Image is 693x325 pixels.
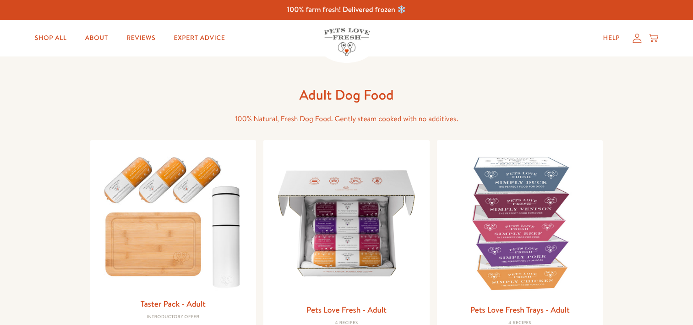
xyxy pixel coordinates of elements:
[200,86,493,104] h1: Adult Dog Food
[235,114,458,124] span: 100% Natural, Fresh Dog Food. Gently steam cooked with no additives.
[166,29,232,47] a: Expert Advice
[78,29,115,47] a: About
[324,28,370,56] img: Pets Love Fresh
[98,314,249,320] div: Introductory Offer
[470,304,570,315] a: Pets Love Fresh Trays - Adult
[98,147,249,293] img: Taster Pack - Adult
[306,304,387,315] a: Pets Love Fresh - Adult
[444,147,596,299] img: Pets Love Fresh Trays - Adult
[141,298,206,309] a: Taster Pack - Adult
[119,29,163,47] a: Reviews
[596,29,628,47] a: Help
[271,147,422,299] img: Pets Love Fresh - Adult
[27,29,74,47] a: Shop All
